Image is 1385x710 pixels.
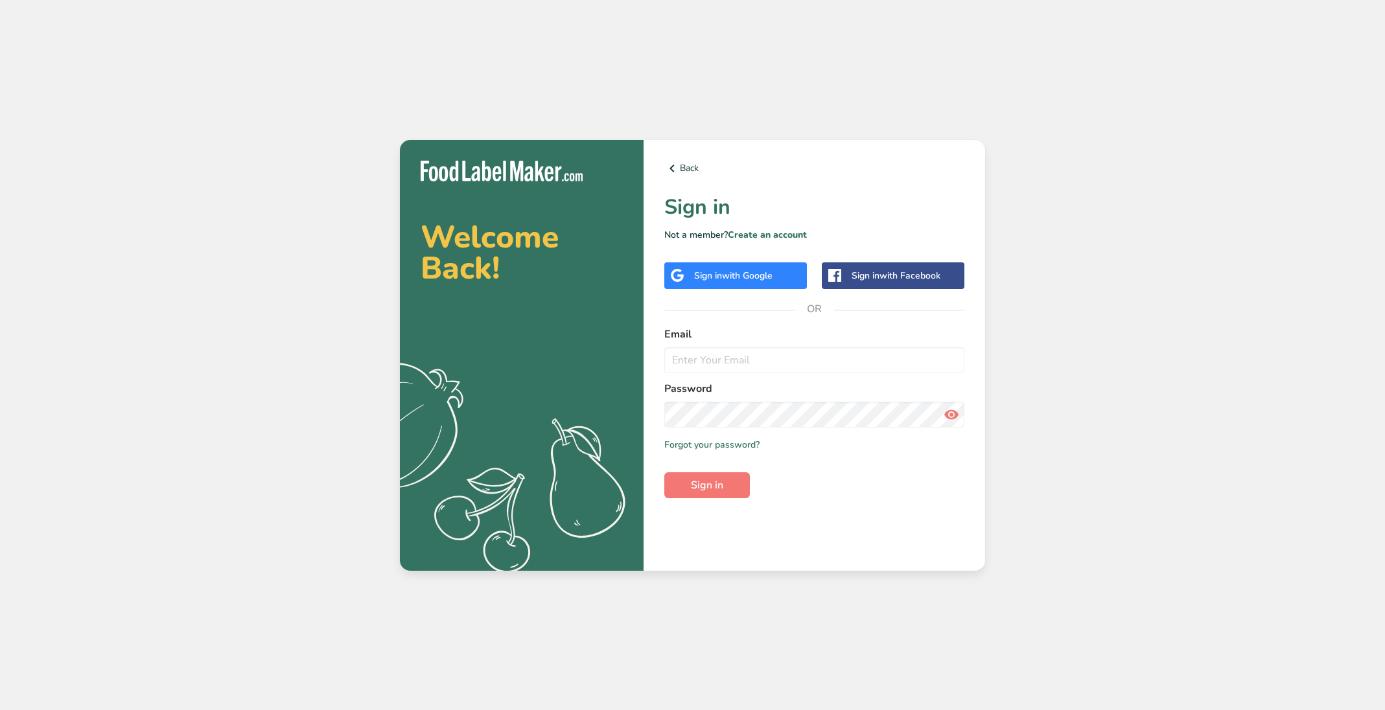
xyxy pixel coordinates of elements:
span: OR [795,290,834,328]
h2: Welcome Back! [421,222,623,284]
button: Sign in [664,472,750,498]
span: with Facebook [879,269,940,282]
input: Enter Your Email [664,347,964,373]
a: Create an account [728,229,807,241]
img: Food Label Maker [421,161,583,182]
a: Back [664,161,964,176]
p: Not a member? [664,228,964,242]
div: Sign in [694,269,773,282]
a: Forgot your password? [664,438,760,452]
label: Password [664,381,964,396]
h1: Sign in [664,192,964,223]
div: Sign in [852,269,940,282]
span: Sign in [691,477,723,493]
span: with Google [722,269,773,282]
label: Email [664,326,964,342]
